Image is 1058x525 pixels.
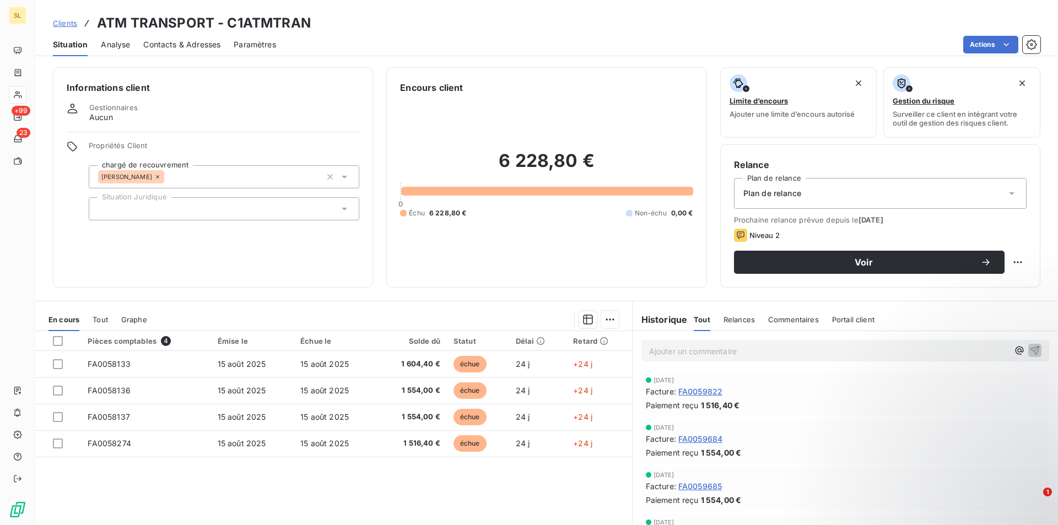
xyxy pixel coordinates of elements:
[654,472,674,478] span: [DATE]
[218,412,266,421] span: 15 août 2025
[67,81,359,94] h6: Informations client
[9,501,26,518] img: Logo LeanPay
[516,337,560,345] div: Délai
[12,106,30,116] span: +99
[678,386,722,397] span: FA0059822
[573,359,592,369] span: +24 j
[143,39,220,50] span: Contacts & Adresses
[1043,488,1052,496] span: 1
[300,439,349,448] span: 15 août 2025
[893,96,954,105] span: Gestion du risque
[963,36,1018,53] button: Actions
[516,412,530,421] span: 24 j
[400,81,463,94] h6: Encours client
[730,96,788,105] span: Limite d’encours
[300,337,370,345] div: Échue le
[671,208,693,218] span: 0,00 €
[218,386,266,395] span: 15 août 2025
[883,67,1040,138] button: Gestion du risqueSurveiller ce client en intégrant votre outil de gestion des risques client.
[838,418,1058,495] iframe: Intercom notifications message
[646,433,676,445] span: Facture :
[454,337,503,345] div: Statut
[121,315,147,324] span: Graphe
[573,439,592,448] span: +24 j
[678,480,722,492] span: FA0059685
[646,480,676,492] span: Facture :
[89,112,113,123] span: Aucun
[88,359,130,369] span: FA0058133
[218,439,266,448] span: 15 août 2025
[218,359,266,369] span: 15 août 2025
[48,315,79,324] span: En cours
[573,412,592,421] span: +24 j
[1021,488,1047,514] iframe: Intercom live chat
[573,337,625,345] div: Retard
[701,447,742,458] span: 1 554,00 €
[724,315,755,324] span: Relances
[654,424,674,431] span: [DATE]
[646,494,699,506] span: Paiement reçu
[17,128,30,138] span: 23
[747,258,980,267] span: Voir
[234,39,276,50] span: Paramètres
[516,439,530,448] span: 24 j
[516,359,530,369] span: 24 j
[53,19,77,28] span: Clients
[93,315,108,324] span: Tout
[409,208,425,218] span: Échu
[400,150,693,183] h2: 6 228,80 €
[9,7,26,24] div: SL
[635,208,667,218] span: Non-échu
[88,386,130,395] span: FA0058136
[701,494,742,506] span: 1 554,00 €
[893,110,1031,127] span: Surveiller ce client en intégrant votre outil de gestion des risques client.
[734,251,1005,274] button: Voir
[859,215,883,224] span: [DATE]
[743,188,801,199] span: Plan de relance
[734,215,1027,224] span: Prochaine relance prévue depuis le
[101,39,130,50] span: Analyse
[646,399,699,411] span: Paiement reçu
[454,356,487,372] span: échue
[730,110,855,118] span: Ajouter une limite d’encours autorisé
[516,386,530,395] span: 24 j
[98,204,107,214] input: Ajouter une valeur
[384,359,440,370] span: 1 604,40 €
[454,382,487,399] span: échue
[164,172,173,182] input: Ajouter une valeur
[573,386,592,395] span: +24 j
[218,337,288,345] div: Émise le
[88,412,129,421] span: FA0058137
[384,438,440,449] span: 1 516,40 €
[53,39,88,50] span: Situation
[749,231,780,240] span: Niveau 2
[768,315,819,324] span: Commentaires
[161,336,171,346] span: 4
[646,386,676,397] span: Facture :
[654,377,674,383] span: [DATE]
[53,18,77,29] a: Clients
[89,141,359,156] span: Propriétés Client
[694,315,710,324] span: Tout
[832,315,875,324] span: Portail client
[646,447,699,458] span: Paiement reçu
[633,313,688,326] h6: Historique
[384,412,440,423] span: 1 554,00 €
[454,409,487,425] span: échue
[97,13,311,33] h3: ATM TRANSPORT - C1ATMTRAN
[429,208,467,218] span: 6 228,80 €
[384,385,440,396] span: 1 554,00 €
[300,386,349,395] span: 15 août 2025
[398,199,403,208] span: 0
[678,433,722,445] span: FA0059684
[384,337,440,345] div: Solde dû
[300,359,349,369] span: 15 août 2025
[89,103,138,112] span: Gestionnaires
[101,174,152,180] span: [PERSON_NAME]
[88,439,131,448] span: FA0058274
[454,435,487,452] span: échue
[701,399,740,411] span: 1 516,40 €
[300,412,349,421] span: 15 août 2025
[734,158,1027,171] h6: Relance
[88,336,204,346] div: Pièces comptables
